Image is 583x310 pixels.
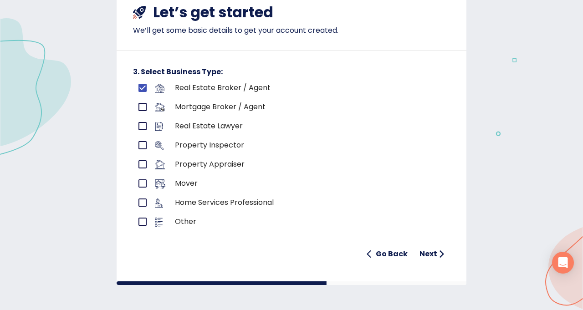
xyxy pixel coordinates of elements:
p: Real Estate Lawyer [175,121,409,132]
h6: 3. Select Business Type: [133,66,450,78]
p: Property Appraiser [175,159,409,170]
p: Mover [175,178,409,189]
img: business-logo [155,122,163,131]
img: shuttle [133,6,146,19]
img: business-logo [155,84,164,93]
p: Home Services Professional [175,197,409,208]
p: Real Estate Broker / Agent [175,82,409,93]
button: Go Back [363,245,411,263]
img: business-logo [155,179,165,188]
img: business-logo [155,160,165,169]
div: Open Intercom Messenger [552,252,574,274]
p: Mortgage Broker / Agent [175,102,409,112]
p: Other [175,216,409,227]
p: Property Inspector [175,140,409,151]
p: We’ll get some basic details to get your account created. [133,25,450,36]
img: business-logo [155,103,165,112]
img: business-logo [155,198,163,208]
img: business-logo [155,141,164,150]
h4: Let’s get started [153,3,273,21]
button: Next [416,245,450,263]
img: business-logo [155,218,163,227]
h6: Go Back [376,248,408,260]
h6: Next [419,248,437,260]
